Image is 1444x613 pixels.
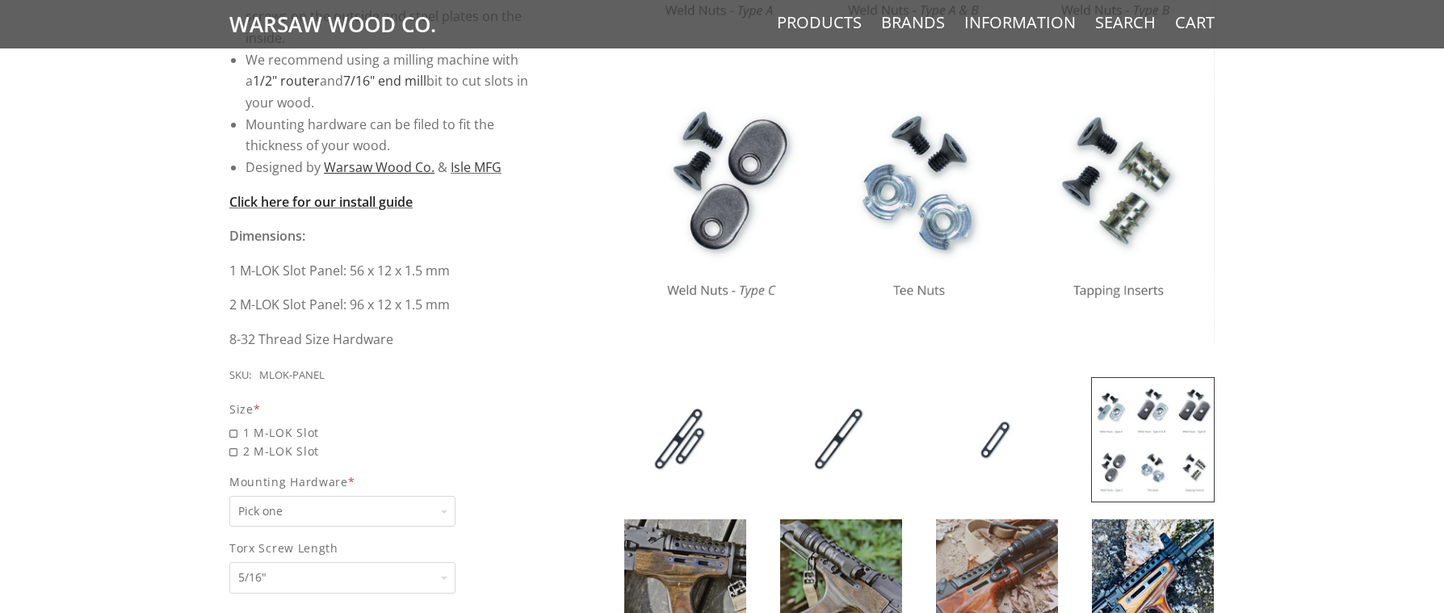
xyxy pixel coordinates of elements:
[246,157,539,178] li: Designed by &
[451,158,502,176] a: Isle MFG
[229,227,305,245] strong: Dimensions:
[229,423,539,442] span: 1 M-LOK Slot
[229,400,539,418] div: Size
[1175,12,1215,33] a: Cart
[229,193,413,211] a: Click here for our install guide
[936,378,1058,502] img: DIY M-LOK Panel Inserts
[229,367,251,384] div: SKU:
[624,378,746,502] img: DIY M-LOK Panel Inserts
[246,49,539,114] li: We recommend using a milling machine with a and bit to cut slots in your wood.
[324,158,434,176] a: Warsaw Wood Co.
[777,12,862,33] a: Products
[229,260,539,282] p: 1 M-LOK Slot Panel: 56 x 12 x 1.5 mm
[229,496,455,527] select: Mounting Hardware*
[229,472,539,491] span: Mounting Hardware
[246,114,539,157] li: Mounting hardware can be filed to fit the thickness of your wood.
[964,12,1076,33] a: Information
[780,378,902,502] img: DIY M-LOK Panel Inserts
[253,72,320,90] a: 1/2" router
[229,294,539,316] p: 2 M-LOK Slot Panel: 96 x 12 x 1.5 mm
[229,442,539,460] span: 2 M-LOK Slot
[229,562,455,594] select: Torx Screw Length
[343,72,426,90] a: 7/16" end mill
[229,329,539,351] p: 8-32 Thread Size Hardware
[259,367,325,384] div: MLOK-PANEL
[881,12,945,33] a: Brands
[229,539,539,557] span: Torx Screw Length
[1092,378,1214,502] img: DIY M-LOK Panel Inserts
[1095,12,1156,33] a: Search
